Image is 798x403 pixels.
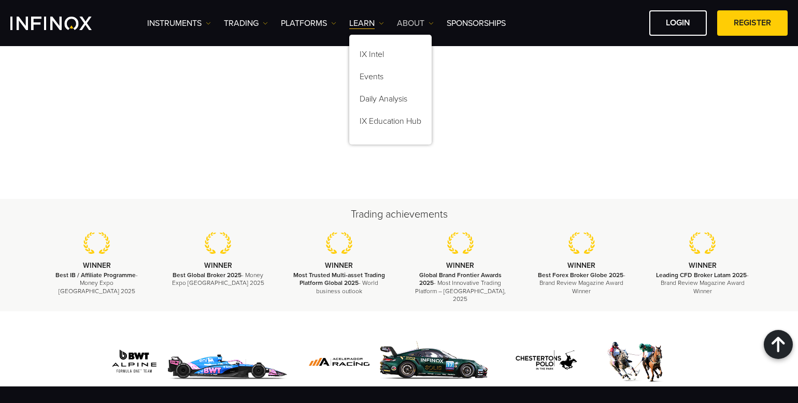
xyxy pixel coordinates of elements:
p: - Brand Review Magazine Award Winner [534,271,629,295]
strong: WINNER [204,261,232,270]
strong: Global Brand Frontier Awards 2025 [419,271,502,286]
strong: WINNER [567,261,595,270]
strong: WINNER [83,261,111,270]
a: IX Education Hub [349,112,432,134]
a: IX Intel [349,45,432,67]
strong: WINNER [446,261,474,270]
a: Instruments [147,17,211,30]
a: SPONSORSHIPS [447,17,506,30]
p: - Brand Review Magazine Award Winner [655,271,750,295]
strong: Best IB / Affiliate Programme [55,271,136,279]
strong: Leading CFD Broker Latam 2025 [656,271,747,279]
a: INFINOX Logo [10,17,116,30]
a: LOGIN [649,10,707,36]
a: Events [349,67,432,90]
strong: WINNER [689,261,717,270]
strong: Most Trusted Multi-asset Trading Platform Global 2025 [293,271,385,286]
a: ABOUT [397,17,434,30]
p: - Most Innovative Trading Platform – [GEOGRAPHIC_DATA], 2025 [412,271,508,303]
strong: WINNER [325,261,353,270]
h2: Trading achievements [36,207,762,222]
a: PLATFORMS [281,17,336,30]
p: - Money Expo [GEOGRAPHIC_DATA] 2025 [49,271,145,295]
a: Daily Analysis [349,90,432,112]
p: - World business outlook [292,271,387,295]
strong: Best Global Broker 2025 [173,271,241,279]
a: REGISTER [717,10,788,36]
a: Learn [349,17,384,30]
a: TRADING [224,17,268,30]
strong: Best Forex Broker Globe 2025 [538,271,623,279]
p: - Money Expo [GEOGRAPHIC_DATA] 2025 [170,271,266,287]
